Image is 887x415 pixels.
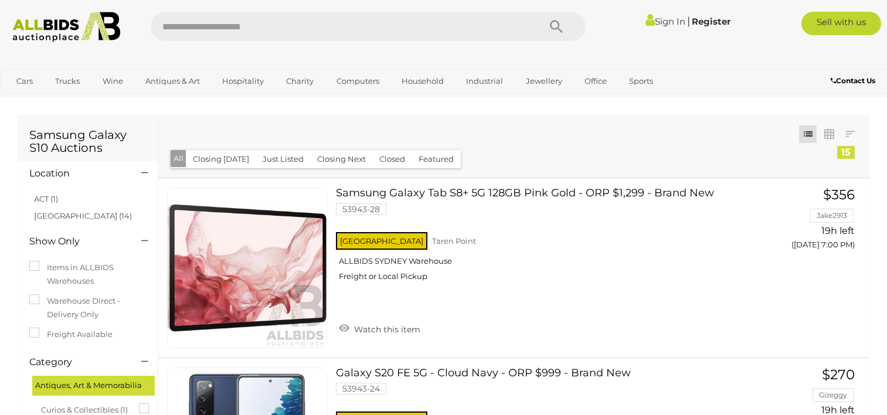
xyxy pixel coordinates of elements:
[47,72,87,91] a: Trucks
[351,324,420,335] span: Watch this item
[256,150,311,168] button: Just Listed
[171,150,186,167] button: All
[32,376,155,395] div: Antiques, Art & Memorabilia
[329,72,387,91] a: Computers
[215,72,271,91] a: Hospitality
[518,72,570,91] a: Jewellery
[29,261,146,288] label: Items in ALLBIDS Warehouses
[278,72,321,91] a: Charity
[692,16,730,27] a: Register
[29,294,146,322] label: Warehouse Direct - Delivery Only
[34,194,58,203] a: ACT (1)
[687,15,690,28] span: |
[336,319,423,337] a: Watch this item
[577,72,614,91] a: Office
[621,72,661,91] a: Sports
[29,236,124,247] h4: Show Only
[760,188,858,256] a: $356 Jake2913 19h left ([DATE] 7:00 PM)
[372,150,412,168] button: Closed
[6,12,126,42] img: Allbids.com.au
[823,186,855,203] span: $356
[29,128,146,154] h1: Samsung Galaxy S10 Auctions
[801,12,881,35] a: Sell with us
[822,366,855,383] span: $270
[831,74,878,87] a: Contact Us
[95,72,131,91] a: Wine
[831,76,875,85] b: Contact Us
[412,150,461,168] button: Featured
[29,328,113,341] label: Freight Available
[527,12,586,41] button: Search
[837,146,855,159] div: 15
[345,188,742,290] a: Samsung Galaxy Tab S8+ 5G 128GB Pink Gold - ORP $1,299 - Brand New 53943-28 [GEOGRAPHIC_DATA] Tar...
[458,72,511,91] a: Industrial
[29,168,124,179] h4: Location
[310,150,373,168] button: Closing Next
[645,16,685,27] a: Sign In
[29,357,124,368] h4: Category
[186,150,256,168] button: Closing [DATE]
[9,91,107,110] a: [GEOGRAPHIC_DATA]
[394,72,451,91] a: Household
[9,72,40,91] a: Cars
[138,72,208,91] a: Antiques & Art
[34,211,132,220] a: [GEOGRAPHIC_DATA] (14)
